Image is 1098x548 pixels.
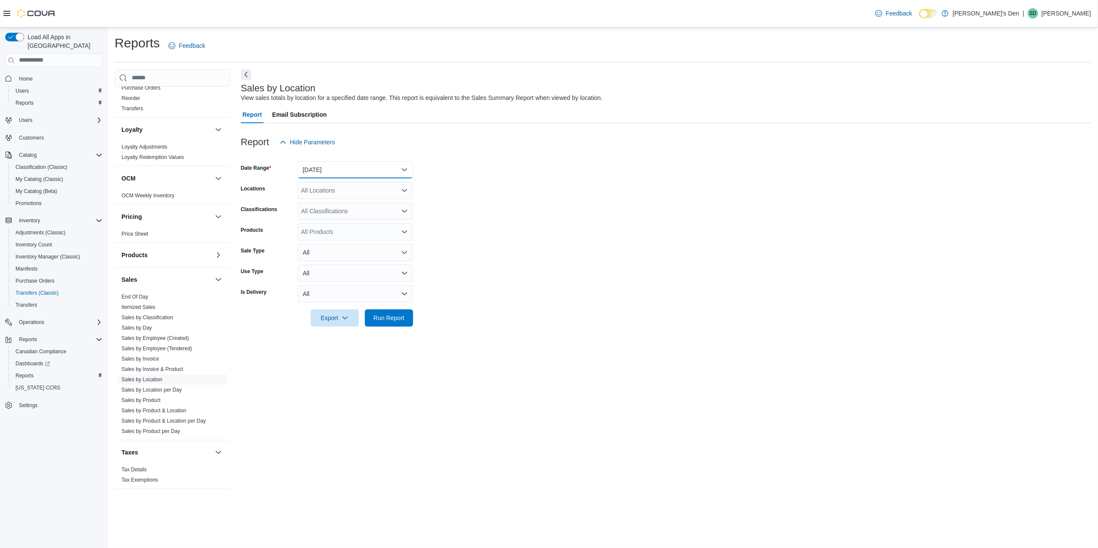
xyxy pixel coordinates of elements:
[121,193,174,199] a: OCM Weekly Inventory
[165,37,208,54] a: Feedback
[16,87,29,94] span: Users
[9,358,106,370] a: Dashboards
[16,188,57,195] span: My Catalog (Beta)
[16,290,59,296] span: Transfers (Classic)
[213,212,224,222] button: Pricing
[290,138,335,146] span: Hide Parameters
[121,376,162,383] span: Sales by Location
[16,215,44,226] button: Inventory
[241,206,277,213] label: Classifications
[121,212,212,221] button: Pricing
[298,244,413,261] button: All
[121,345,192,352] span: Sales by Employee (Tendered)
[121,477,158,483] a: Tax Exemptions
[12,300,103,310] span: Transfers
[179,41,205,50] span: Feedback
[241,247,264,254] label: Sale Type
[121,105,143,112] span: Transfers
[9,287,106,299] button: Transfers (Classic)
[12,383,103,393] span: Washington CCRS
[316,309,354,327] span: Export
[121,448,212,457] button: Taxes
[298,285,413,302] button: All
[24,33,103,50] span: Load All Apps in [GEOGRAPHIC_DATA]
[12,86,32,96] a: Users
[9,370,106,382] button: Reports
[12,227,103,238] span: Adjustments (Classic)
[16,317,48,327] button: Operations
[12,162,103,172] span: Classification (Classic)
[12,264,103,274] span: Manifests
[272,106,327,123] span: Email Subscription
[401,208,408,215] button: Open list of options
[19,319,44,326] span: Operations
[121,366,183,372] a: Sales by Invoice & Product
[16,164,68,171] span: Classification (Classic)
[12,252,103,262] span: Inventory Manager (Classic)
[121,428,180,434] a: Sales by Product per Day
[121,154,184,161] span: Loyalty Redemption Values
[16,150,40,160] button: Catalog
[12,371,37,381] a: Reports
[12,346,103,357] span: Canadian Compliance
[16,133,47,143] a: Customers
[121,314,173,321] span: Sales by Classification
[16,74,36,84] a: Home
[121,304,156,311] span: Itemized Sales
[121,294,148,300] a: End Of Day
[121,314,173,321] a: Sales by Classification
[12,252,84,262] a: Inventory Manager (Classic)
[115,34,160,52] h1: Reports
[16,334,103,345] span: Reports
[121,377,162,383] a: Sales by Location
[121,417,206,424] span: Sales by Product & Location per Day
[16,115,103,125] span: Users
[9,85,106,97] button: Users
[16,372,34,379] span: Reports
[9,227,106,239] button: Adjustments (Classic)
[5,69,103,434] nav: Complex example
[19,217,40,224] span: Inventory
[12,198,45,209] a: Promotions
[2,114,106,126] button: Users
[953,8,1019,19] p: [PERSON_NAME]'s Den
[121,231,148,237] a: Price Sheet
[12,371,103,381] span: Reports
[213,274,224,285] button: Sales
[121,397,161,403] a: Sales by Product
[241,227,263,234] label: Products
[121,386,182,393] span: Sales by Location per Day
[115,190,230,204] div: OCM
[16,400,103,411] span: Settings
[16,176,63,183] span: My Catalog (Classic)
[9,197,106,209] button: Promotions
[12,86,103,96] span: Users
[401,187,408,194] button: Open list of options
[16,334,40,345] button: Reports
[16,384,60,391] span: [US_STATE] CCRS
[19,75,33,82] span: Home
[12,276,58,286] a: Purchase Orders
[276,134,339,151] button: Hide Parameters
[121,212,142,221] h3: Pricing
[16,150,103,160] span: Catalog
[121,366,183,373] span: Sales by Invoice & Product
[121,275,137,284] h3: Sales
[9,161,106,173] button: Classification (Classic)
[241,137,269,147] h3: Report
[121,356,159,362] a: Sales by Invoice
[121,324,152,331] span: Sales by Day
[9,382,106,394] button: [US_STATE] CCRS
[1023,8,1024,19] p: |
[9,97,106,109] button: Reports
[12,186,103,196] span: My Catalog (Beta)
[16,229,65,236] span: Adjustments (Classic)
[16,100,34,106] span: Reports
[121,95,140,101] a: Reorder
[121,95,140,102] span: Reorder
[16,302,37,308] span: Transfers
[121,407,187,414] span: Sales by Product & Location
[2,72,106,85] button: Home
[121,85,161,91] a: Purchase Orders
